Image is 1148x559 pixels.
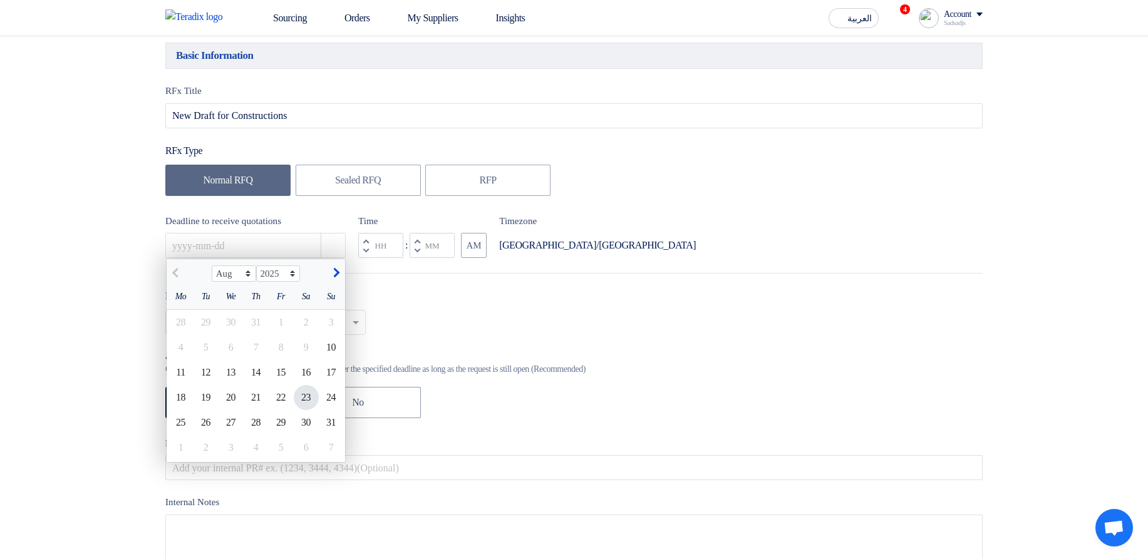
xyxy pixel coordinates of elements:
[319,360,344,385] div: 17
[168,310,194,335] div: 28
[194,360,219,385] div: 12
[403,238,410,253] div: :
[194,310,219,335] div: 29
[269,360,294,385] div: 15
[829,8,879,28] button: العربية
[244,335,269,360] div: 7
[165,495,983,510] label: Internal Notes
[168,284,194,309] div: Mo
[244,360,269,385] div: 14
[165,387,291,418] label: Yes
[194,435,219,460] div: 2
[269,385,294,410] div: 22
[219,410,244,435] div: 27
[219,435,244,460] div: 3
[165,233,346,258] input: yyyy-mm-dd
[168,435,194,460] div: 1
[358,233,403,258] input: Hours
[847,14,872,23] span: العربية
[194,284,219,309] div: Tu
[294,410,319,435] div: 30
[269,335,294,360] div: 8
[219,360,244,385] div: 13
[165,143,983,158] div: RFx Type
[244,310,269,335] div: 31
[165,84,983,98] label: RFx Title
[165,362,586,376] div: Give a chance to suppliers to submit their offers late after the specified deadline as long as th...
[219,284,244,309] div: We
[194,385,219,410] div: 19
[380,4,468,32] a: My Suppliers
[244,410,269,435] div: 28
[319,284,344,309] div: Su
[165,350,586,362] div: ِAllow receiving quotations after this deadline?
[165,455,983,480] input: Add your internal PR# ex. (1234, 3444, 4344)(Optional)
[168,335,194,360] div: 4
[319,435,344,460] div: 7
[294,435,319,460] div: 6
[296,165,421,196] label: Sealed RFQ
[219,385,244,410] div: 20
[944,19,983,26] div: Sadsadjs
[269,284,294,309] div: Fr
[294,360,319,385] div: 16
[358,214,487,228] label: Time
[294,385,319,410] div: 23
[165,43,983,69] h5: Basic Information
[219,335,244,360] div: 6
[269,410,294,435] div: 29
[900,4,910,14] span: 4
[168,385,194,410] div: 18
[194,410,219,435] div: 26
[269,435,294,460] div: 5
[244,385,269,410] div: 21
[425,165,551,196] label: RFP
[499,238,696,253] div: [GEOGRAPHIC_DATA]/[GEOGRAPHIC_DATA]
[269,310,294,335] div: 1
[294,310,319,335] div: 2
[317,4,380,32] a: Orders
[461,233,487,258] button: AM
[919,8,939,28] img: profile_test.png
[219,310,244,335] div: 30
[296,387,421,418] label: No
[244,435,269,460] div: 4
[468,4,535,32] a: Insights
[319,335,344,360] div: 10
[168,360,194,385] div: 11
[1095,509,1133,546] a: Open chat
[244,284,269,309] div: Th
[944,9,971,20] div: Account
[165,289,226,304] label: Request Priority
[294,284,319,309] div: Sa
[294,335,319,360] div: 9
[246,4,317,32] a: Sourcing
[165,214,346,228] label: Deadline to receive quotations
[410,233,455,258] input: Minutes
[165,165,291,196] label: Normal RFQ
[319,310,344,335] div: 3
[499,214,696,228] label: Timezone
[168,410,194,435] div: 25
[165,9,230,24] img: Teradix logo
[165,436,983,451] label: Purchase Request Number (PR#)
[319,385,344,410] div: 24
[194,335,219,360] div: 5
[165,103,983,128] input: e.g. New ERP System, Server Visualization Project...
[319,410,344,435] div: 31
